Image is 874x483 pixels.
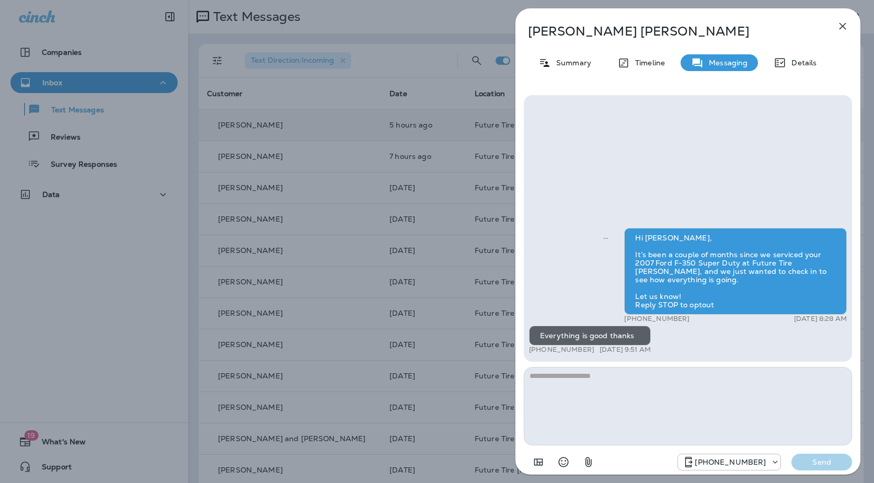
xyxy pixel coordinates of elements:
[794,315,847,323] p: [DATE] 8:28 AM
[528,24,813,39] p: [PERSON_NAME] [PERSON_NAME]
[551,59,591,67] p: Summary
[603,233,608,242] span: Sent
[529,346,594,354] p: [PHONE_NUMBER]
[678,456,780,468] div: +1 (928) 232-1970
[553,452,574,473] button: Select an emoji
[529,326,651,346] div: Everything is good thanks
[600,346,651,354] p: [DATE] 9:51 AM
[786,59,816,67] p: Details
[624,315,689,323] p: [PHONE_NUMBER]
[630,59,665,67] p: Timeline
[704,59,747,67] p: Messaging
[624,228,847,315] div: Hi [PERSON_NAME], It’s been a couple of months since we serviced your 2007 Ford F-350 Super Duty ...
[695,458,766,466] p: [PHONE_NUMBER]
[528,452,549,473] button: Add in a premade template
